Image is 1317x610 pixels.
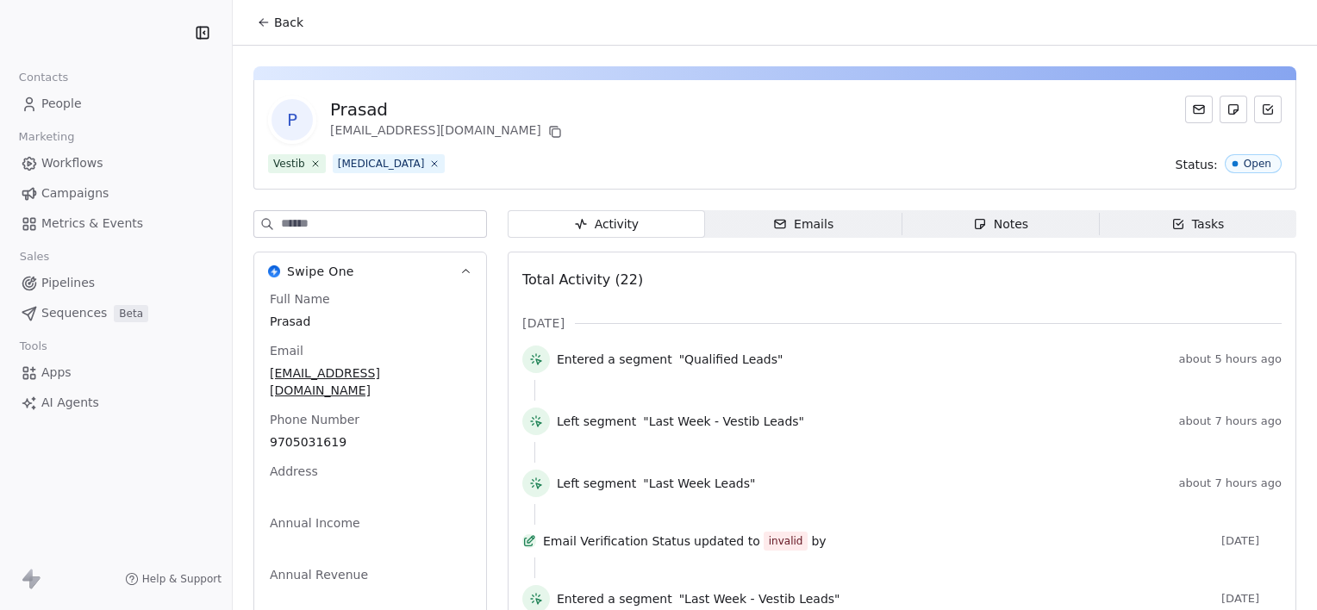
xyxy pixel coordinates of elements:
div: [MEDICAL_DATA] [338,156,425,171]
span: Workflows [41,154,103,172]
span: Annual Revenue [266,566,371,583]
span: Left segment [557,413,636,430]
span: Beta [114,305,148,322]
button: Back [247,7,314,38]
span: Email Verification Status [543,532,690,550]
span: Status: [1176,156,1218,173]
span: Help & Support [142,572,222,586]
span: P [272,99,313,140]
div: Open [1244,158,1271,170]
a: Metrics & Events [14,209,218,238]
span: 9705031619 [270,433,471,451]
span: Phone Number [266,411,363,428]
img: Swipe One [268,265,280,277]
span: Total Activity (22) [522,271,643,288]
span: Prasad [270,313,471,330]
span: Entered a segment [557,351,672,368]
span: Sales [12,244,57,270]
div: Emails [773,215,833,233]
div: Tasks [1171,215,1225,233]
a: Help & Support [125,572,222,586]
a: Campaigns [14,179,218,208]
span: Marketing [11,124,82,150]
div: invalid [769,532,803,550]
span: about 5 hours ago [1179,352,1282,366]
span: [DATE] [1221,534,1282,548]
span: Full Name [266,290,334,308]
span: about 7 hours ago [1179,476,1282,490]
span: [DATE] [522,314,565,332]
a: Workflows [14,149,218,177]
a: SequencesBeta [14,299,218,327]
div: [EMAIL_ADDRESS][DOMAIN_NAME] [330,121,565,142]
span: updated to [694,532,760,550]
span: Annual Income [266,514,364,532]
span: Apps [41,364,72,382]
span: Email [266,342,307,359]
span: AI Agents [41,394,99,412]
div: Notes [973,215,1028,233]
div: Vestib [273,156,305,171]
span: [DATE] [1221,592,1282,606]
span: Entered a segment [557,590,672,607]
a: Apps [14,358,218,387]
a: Pipelines [14,269,218,297]
span: Sequences [41,304,107,322]
span: "Qualified Leads" [679,351,783,368]
span: Left segment [557,475,636,492]
button: Swipe OneSwipe One [254,252,486,290]
span: by [811,532,826,550]
span: "Last Week - Vestib Leads" [643,413,804,430]
span: Address [266,463,321,480]
span: "Last Week - Vestib Leads" [679,590,840,607]
span: Tools [12,333,54,359]
span: Campaigns [41,184,109,202]
span: "Last Week Leads" [643,475,755,492]
a: People [14,90,218,118]
span: Pipelines [41,274,95,292]
div: Prasad [330,97,565,121]
span: Back [274,14,303,31]
span: Swipe One [287,263,354,280]
span: People [41,95,82,113]
a: AI Agents [14,389,218,417]
span: Metrics & Events [41,215,143,233]
span: Contacts [11,65,76,90]
span: [EMAIL_ADDRESS][DOMAIN_NAME] [270,364,471,399]
span: about 7 hours ago [1179,414,1282,428]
